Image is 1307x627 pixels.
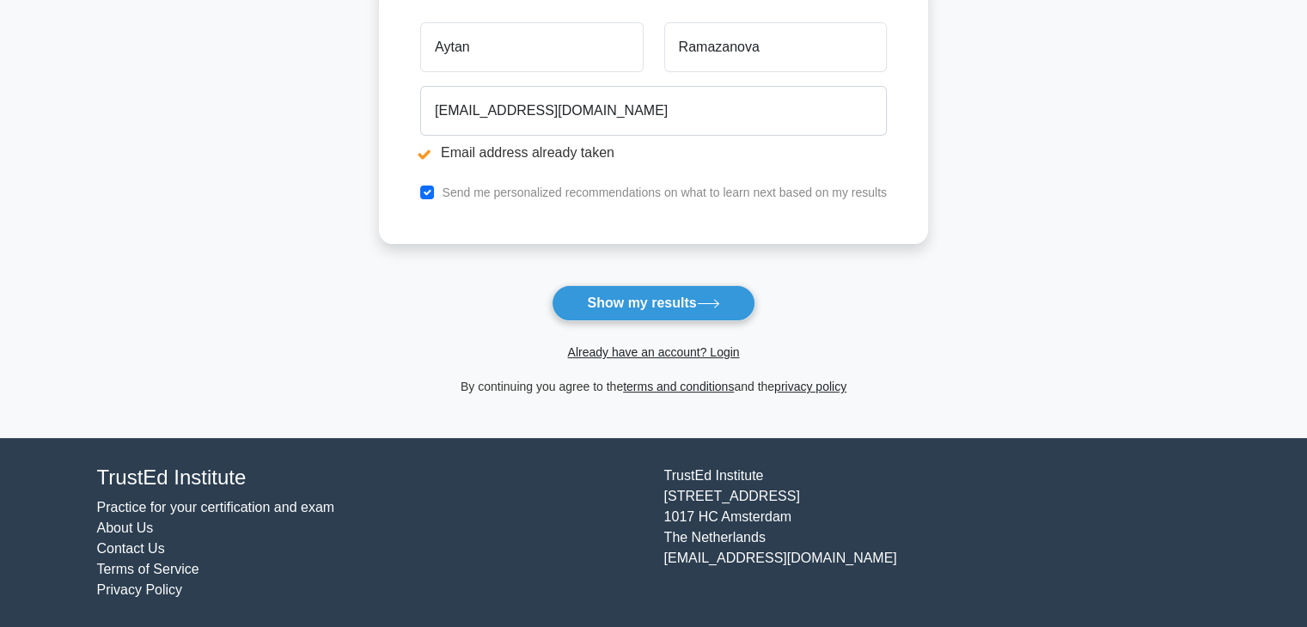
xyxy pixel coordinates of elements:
a: terms and conditions [623,380,734,393]
li: Email address already taken [420,143,887,163]
a: Practice for your certification and exam [97,500,335,514]
a: Terms of Service [97,562,199,576]
a: About Us [97,520,154,535]
label: Send me personalized recommendations on what to learn next based on my results [442,186,887,199]
input: Email [420,86,887,136]
input: Last name [664,22,887,72]
h4: TrustEd Institute [97,466,644,490]
input: First name [420,22,643,72]
a: Already have an account? Login [567,345,739,359]
a: Privacy Policy [97,582,183,597]
button: Show my results [552,285,754,321]
a: Contact Us [97,541,165,556]
a: privacy policy [774,380,846,393]
div: TrustEd Institute [STREET_ADDRESS] 1017 HC Amsterdam The Netherlands [EMAIL_ADDRESS][DOMAIN_NAME] [654,466,1221,600]
div: By continuing you agree to the and the [369,376,938,397]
